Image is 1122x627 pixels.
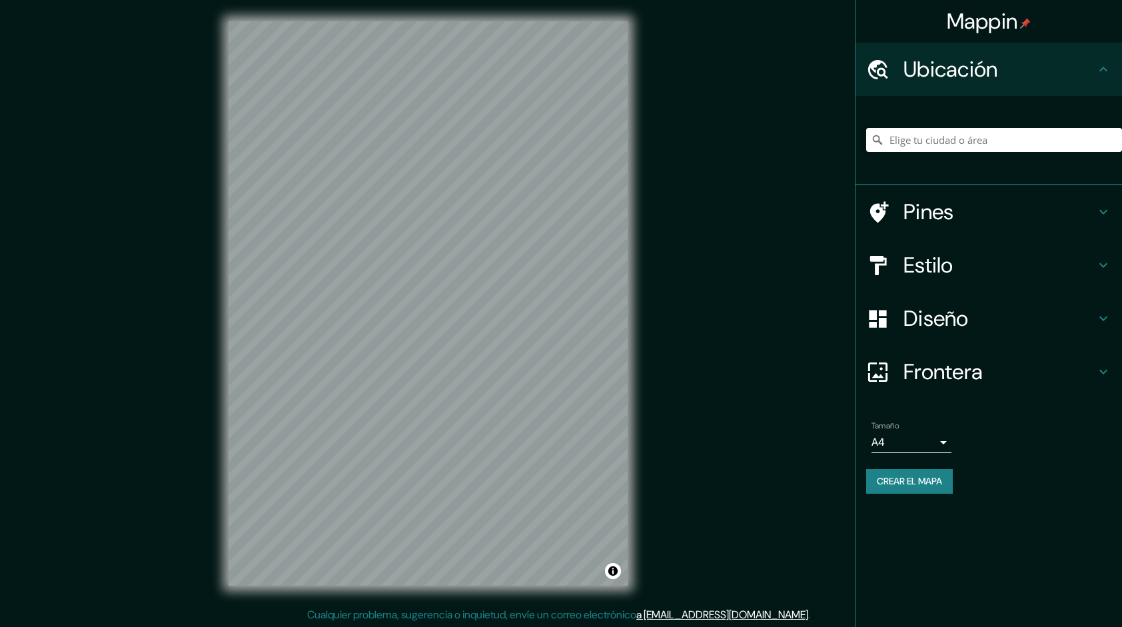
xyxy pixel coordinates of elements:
[812,607,815,623] div: .
[866,469,953,494] button: Crear el mapa
[903,199,1095,225] h4: Pines
[855,43,1122,96] div: Ubicación
[871,420,899,432] label: Tamaño
[1020,18,1031,29] img: pin-icon.png
[866,128,1122,152] input: Elige tu ciudad o área
[947,7,1018,35] font: Mappin
[605,563,621,579] button: Alternar atribución
[855,185,1122,239] div: Pines
[903,358,1095,385] h4: Frontera
[855,292,1122,345] div: Diseño
[903,305,1095,332] h4: Diseño
[636,608,808,622] a: a [EMAIL_ADDRESS][DOMAIN_NAME]
[855,239,1122,292] div: Estilo
[877,473,942,490] font: Crear el mapa
[903,252,1095,279] h4: Estilo
[903,56,1095,83] h4: Ubicación
[855,345,1122,398] div: Frontera
[229,21,628,586] canvas: Mapa
[307,607,810,623] p: Cualquier problema, sugerencia o inquietud, envíe un correo electrónico .
[871,432,951,453] div: A4
[810,607,812,623] div: .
